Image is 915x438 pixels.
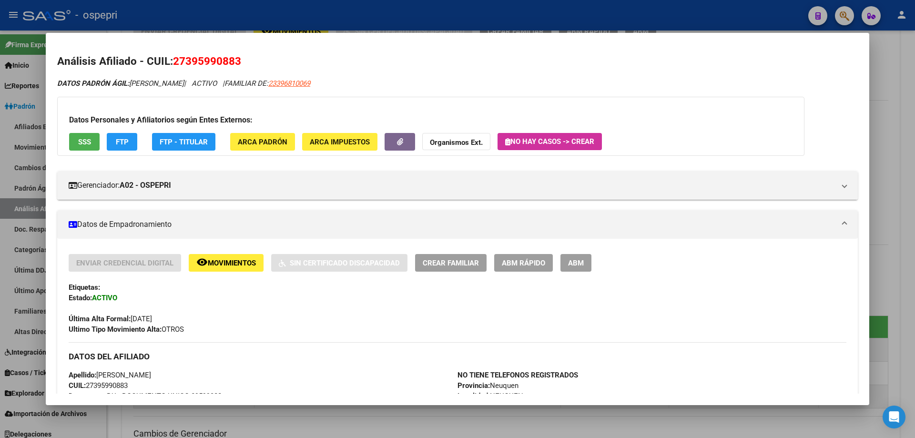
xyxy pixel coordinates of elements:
mat-panel-title: Gerenciador: [69,180,835,191]
span: OTROS [69,325,184,334]
span: 27395990883 [173,55,241,67]
strong: Ultimo Tipo Movimiento Alta: [69,325,162,334]
h3: Datos Personales y Afiliatorios según Entes Externos: [69,114,793,126]
span: 23396810069 [268,79,310,88]
button: ABM Rápido [494,254,553,272]
button: ARCA Impuestos [302,133,377,151]
strong: Última Alta Formal: [69,315,131,323]
button: SSS [69,133,100,151]
div: Open Intercom Messenger [883,406,905,428]
span: [DATE] [69,315,152,323]
strong: ACTIVO [92,294,117,302]
strong: Estado: [69,294,92,302]
button: Organismos Ext. [422,133,490,151]
span: Crear Familiar [423,259,479,267]
span: [PERSON_NAME] [69,371,151,379]
span: ABM [568,259,584,267]
strong: Provincia: [457,381,490,390]
span: Movimientos [208,259,256,267]
span: [PERSON_NAME] [57,79,184,88]
button: Sin Certificado Discapacidad [271,254,407,272]
strong: Etiquetas: [69,283,100,292]
mat-expansion-panel-header: Datos de Empadronamiento [57,210,858,239]
span: FTP - Titular [160,138,208,146]
span: FAMILIAR DE: [224,79,310,88]
span: DU - DOCUMENTO UNICO 39599088 [69,392,222,400]
button: No hay casos -> Crear [498,133,602,150]
span: Neuquen [457,381,518,390]
span: No hay casos -> Crear [505,137,594,146]
mat-panel-title: Datos de Empadronamiento [69,219,835,230]
h2: Análisis Afiliado - CUIL: [57,53,858,70]
i: | ACTIVO | [57,79,310,88]
h3: DATOS DEL AFILIADO [69,351,846,362]
strong: Apellido: [69,371,96,379]
strong: DATOS PADRÓN ÁGIL: [57,79,129,88]
mat-expansion-panel-header: Gerenciador:A02 - OSPEPRI [57,171,858,200]
strong: CUIL: [69,381,86,390]
button: FTP [107,133,137,151]
span: Enviar Credencial Digital [76,259,173,267]
span: 27395990883 [69,381,128,390]
span: Sin Certificado Discapacidad [290,259,400,267]
span: SSS [78,138,91,146]
button: Crear Familiar [415,254,487,272]
strong: Localidad: [457,392,490,400]
button: Enviar Credencial Digital [69,254,181,272]
span: ARCA Padrón [238,138,287,146]
button: Movimientos [189,254,264,272]
span: NEUQUEN [457,392,523,400]
mat-icon: remove_red_eye [196,256,208,268]
strong: Organismos Ext. [430,138,483,147]
span: ABM Rápido [502,259,545,267]
strong: Documento: [69,392,107,400]
span: ARCA Impuestos [310,138,370,146]
span: FTP [116,138,129,146]
button: FTP - Titular [152,133,215,151]
strong: A02 - OSPEPRI [120,180,171,191]
button: ARCA Padrón [230,133,295,151]
button: ABM [560,254,591,272]
strong: NO TIENE TELEFONOS REGISTRADOS [457,371,578,379]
